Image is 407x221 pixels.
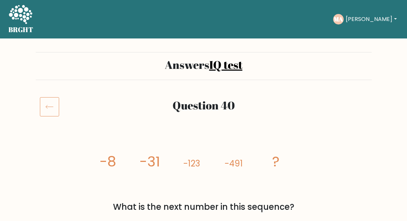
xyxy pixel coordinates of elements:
[140,152,160,171] tspan: -31
[344,15,399,24] button: [PERSON_NAME]
[68,99,339,112] h2: Question 40
[334,15,343,23] text: MA
[183,158,200,169] tspan: -123
[225,158,243,169] tspan: -491
[99,152,116,171] tspan: -8
[8,26,34,34] h5: BRGHT
[8,3,34,36] a: BRGHT
[272,152,279,171] tspan: ?
[209,57,243,72] a: IQ test
[44,201,363,213] div: What is the next number in this sequence?
[40,58,367,71] h2: Answers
